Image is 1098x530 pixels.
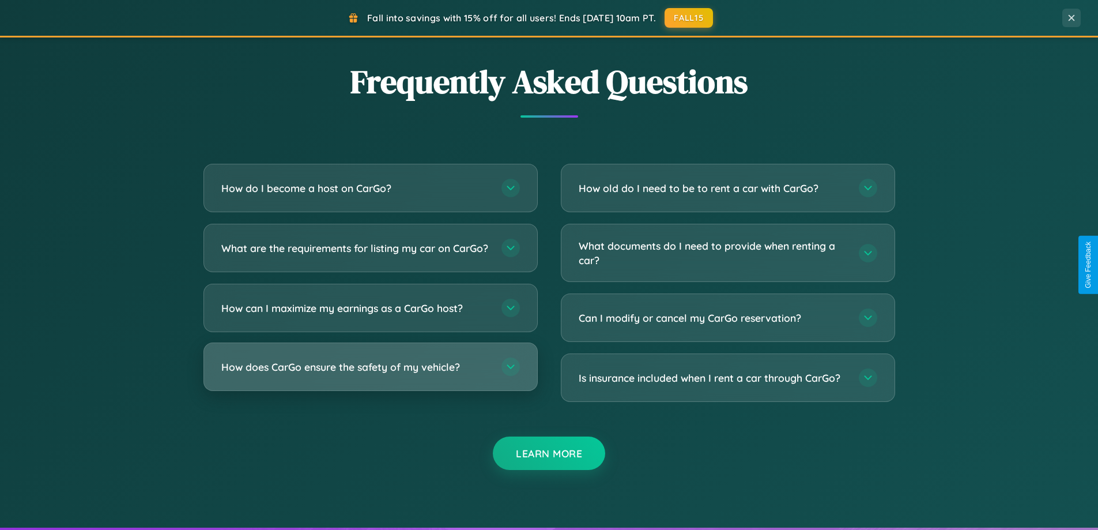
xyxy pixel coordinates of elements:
[579,181,847,196] h3: How old do I need to be to rent a car with CarGo?
[367,12,656,24] span: Fall into savings with 15% off for all users! Ends [DATE] 10am PT.
[221,301,490,315] h3: How can I maximize my earnings as a CarGo host?
[221,241,490,255] h3: What are the requirements for listing my car on CarGo?
[579,371,847,385] h3: Is insurance included when I rent a car through CarGo?
[579,239,847,267] h3: What documents do I need to provide when renting a car?
[203,59,895,104] h2: Frequently Asked Questions
[579,311,847,325] h3: Can I modify or cancel my CarGo reservation?
[665,8,713,28] button: FALL15
[221,181,490,196] h3: How do I become a host on CarGo?
[221,360,490,374] h3: How does CarGo ensure the safety of my vehicle?
[1084,242,1092,288] div: Give Feedback
[493,437,605,470] button: Learn More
